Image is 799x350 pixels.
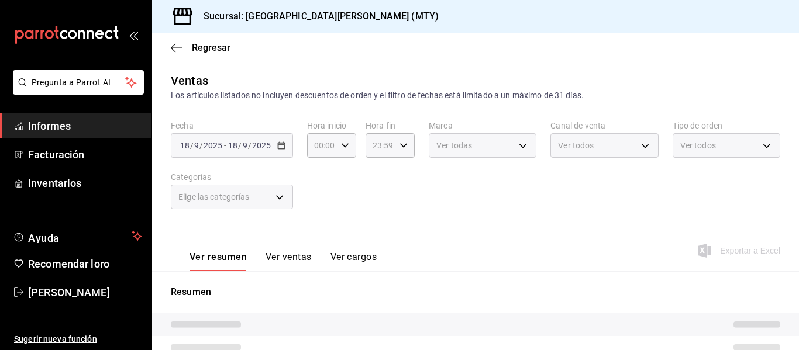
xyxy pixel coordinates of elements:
[178,191,250,203] span: Elige las categorías
[673,122,780,130] label: Tipo de orden
[171,122,293,130] label: Fecha
[429,122,536,130] label: Marca
[190,251,377,271] div: navigation tabs
[558,140,594,151] span: Ver todos
[330,251,377,271] button: Ver cargos
[550,122,658,130] label: Canal de venta
[171,72,208,89] div: Ventas
[190,251,247,271] button: Ver resumen
[252,141,271,150] input: ----
[171,42,230,53] button: Regresar
[129,30,138,40] button: abrir_cajón_menú
[171,89,780,102] div: Los artículos listados no incluyen descuentos de orden y el filtro de fechas está limitado a un m...
[8,85,144,97] a: Pregunta a Parrot AI
[28,232,60,244] font: Ayuda
[28,120,71,132] font: Informes
[436,140,472,151] span: Ver todas
[192,42,230,53] span: Regresar
[171,173,293,181] label: Categorías
[32,78,111,87] font: Pregunta a Parrot AI
[248,141,252,150] span: /
[13,70,144,95] button: Pregunta a Parrot AI
[680,140,716,151] span: Ver todos
[224,141,226,150] span: -
[242,141,248,150] input: --
[180,141,190,150] input: --
[14,334,97,344] font: Sugerir nueva función
[203,141,223,150] input: ----
[28,286,110,299] font: [PERSON_NAME]
[238,141,242,150] span: /
[194,141,199,150] input: --
[171,285,780,299] p: Resumen
[28,148,84,161] font: Facturación
[366,122,415,130] label: Hora fin
[199,141,203,150] span: /
[190,141,194,150] span: /
[28,177,81,189] font: Inventarios
[266,251,312,271] button: Ver ventas
[28,258,109,270] font: Recomendar loro
[307,122,356,130] label: Hora inicio
[228,141,238,150] input: --
[194,9,439,23] h3: Sucursal: [GEOGRAPHIC_DATA][PERSON_NAME] (MTY)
